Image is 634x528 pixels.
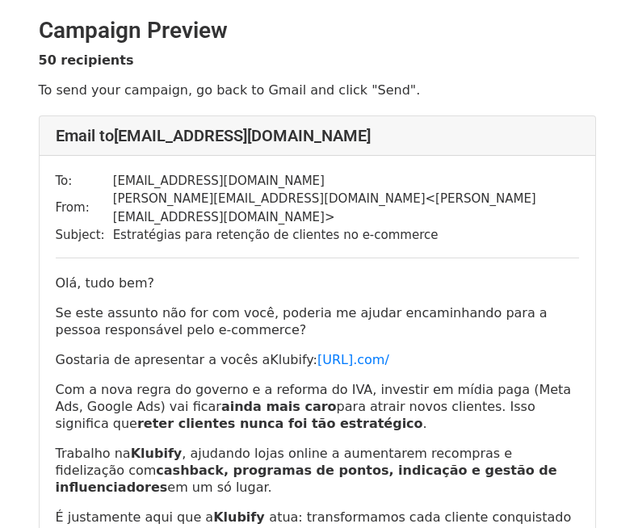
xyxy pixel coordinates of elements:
strong: 50 recipients [39,52,134,68]
strong: ainda mais caro [221,399,337,414]
p: To send your campaign, go back to Gmail and click "Send". [39,82,596,98]
p: Se este assunto não for com você, poderia me ajudar encaminhando para a pessoa responsável pelo e... [56,304,579,338]
td: [EMAIL_ADDRESS][DOMAIN_NAME] [113,172,579,191]
p: Olá, tudo bem? [56,274,579,291]
td: [PERSON_NAME][EMAIL_ADDRESS][DOMAIN_NAME] < [PERSON_NAME][EMAIL_ADDRESS][DOMAIN_NAME] > [113,190,579,226]
span: Klubify [270,352,313,367]
h4: Email to [EMAIL_ADDRESS][DOMAIN_NAME] [56,126,579,145]
p: Com a nova regra do governo e a reforma do IVA, investir em mídia paga (Meta Ads, Google Ads) vai... [56,381,579,432]
p: Trabalho na , ajudando lojas online a aumentarem recompras e fidelização com em um só lugar. [56,445,579,496]
h2: Campaign Preview [39,17,596,44]
a: [URL].com/ [317,352,389,367]
strong: reter clientes nunca foi tão estratégico [137,416,423,431]
td: To: [56,172,113,191]
td: Subject: [56,226,113,245]
span: Klubify [213,509,265,525]
p: Gostaria de apresentar a vocês a : [56,351,579,368]
td: From: [56,190,113,226]
strong: cashback, programas de pontos, indicação e gestão de influenciadores [56,463,557,495]
td: Estratégias para retenção de clientes no e-commerce [113,226,579,245]
span: Klubify [131,446,183,461]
